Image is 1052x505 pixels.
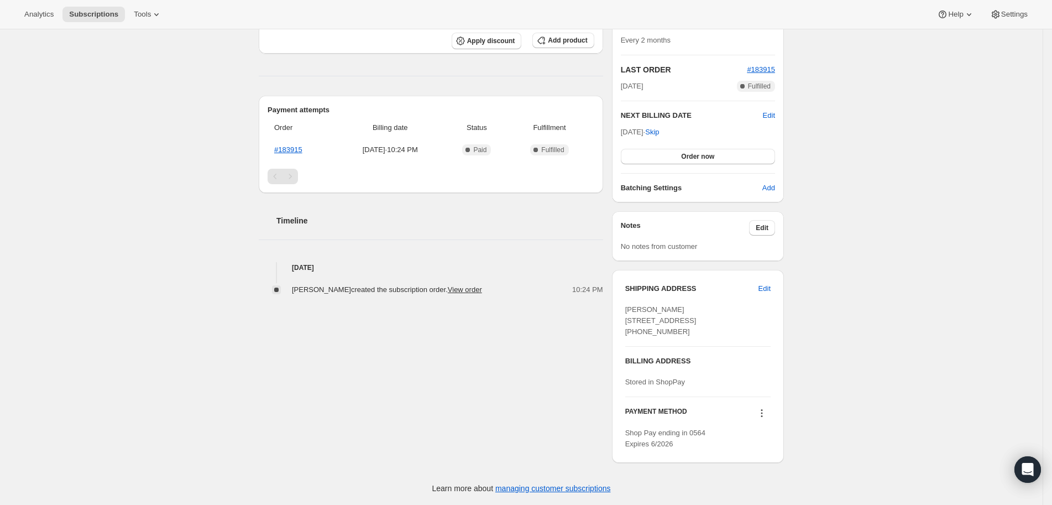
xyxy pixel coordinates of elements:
[467,37,515,45] span: Apply discount
[747,64,775,75] button: #183915
[747,65,775,74] a: #183915
[749,220,775,236] button: Edit
[948,10,963,19] span: Help
[762,183,775,194] span: Add
[452,33,522,49] button: Apply discount
[449,122,505,133] span: Status
[758,283,771,294] span: Edit
[756,223,768,232] span: Edit
[621,81,643,92] span: [DATE]
[134,10,151,19] span: Tools
[930,7,981,22] button: Help
[62,7,125,22] button: Subscriptions
[638,123,666,141] button: Skip
[983,7,1034,22] button: Settings
[748,82,771,91] span: Fulfilled
[621,110,763,121] h2: NEXT BILLING DATE
[625,283,758,294] h3: SHIPPING ADDRESS
[511,122,587,133] span: Fulfillment
[473,145,486,154] span: Paid
[621,183,762,194] h6: Batching Settings
[541,145,564,154] span: Fulfilled
[645,127,659,138] span: Skip
[448,285,482,294] a: View order
[432,483,611,494] p: Learn more about
[338,144,442,155] span: [DATE] · 10:24 PM
[681,152,714,161] span: Order now
[621,149,775,164] button: Order now
[625,356,771,367] h3: BILLING ADDRESS
[625,305,697,336] span: [PERSON_NAME] [STREET_ADDRESS] [PHONE_NUMBER]
[756,179,782,197] button: Add
[763,110,775,121] button: Edit
[621,36,671,44] span: Every 2 months
[259,262,603,273] h4: [DATE]
[625,407,687,422] h3: PAYMENT METHOD
[24,10,54,19] span: Analytics
[292,285,482,294] span: [PERSON_NAME] created the subscription order.
[274,145,302,154] a: #183915
[338,122,442,133] span: Billing date
[268,169,594,184] nav: Pagination
[268,116,335,140] th: Order
[572,284,603,295] span: 10:24 PM
[621,128,660,136] span: [DATE] ·
[621,242,698,251] span: No notes from customer
[625,378,685,386] span: Stored in ShopPay
[548,36,587,45] span: Add product
[625,429,705,448] span: Shop Pay ending in 0564 Expires 6/2026
[752,280,777,298] button: Edit
[621,64,747,75] h2: LAST ORDER
[1014,456,1041,483] div: Open Intercom Messenger
[268,105,594,116] h2: Payment attempts
[532,33,594,48] button: Add product
[127,7,169,22] button: Tools
[69,10,118,19] span: Subscriptions
[621,220,750,236] h3: Notes
[495,484,611,493] a: managing customer subscriptions
[18,7,60,22] button: Analytics
[276,215,603,226] h2: Timeline
[1001,10,1028,19] span: Settings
